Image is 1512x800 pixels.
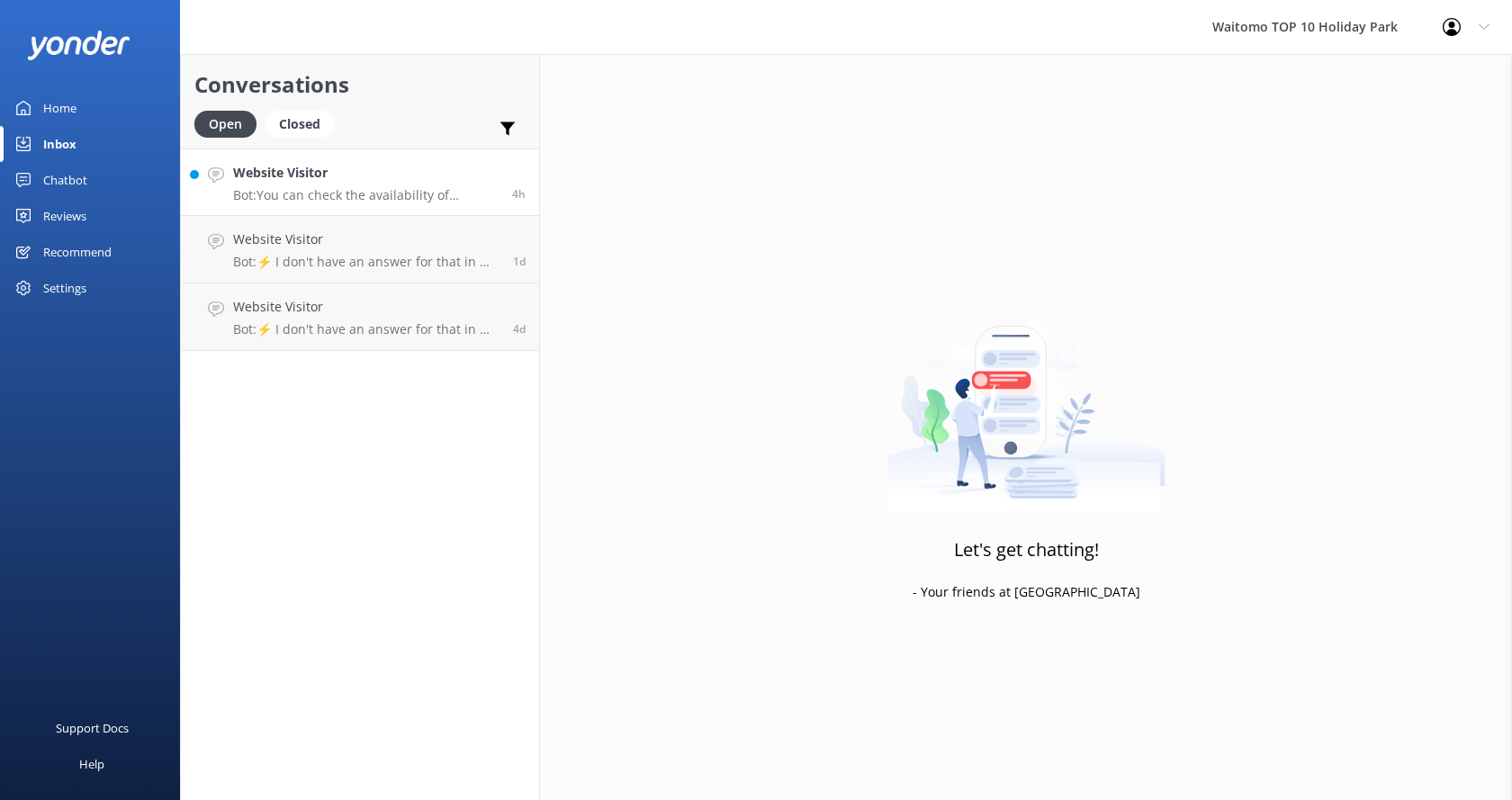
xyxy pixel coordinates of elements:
a: Website VisitorBot:⚡ I don't have an answer for that in my knowledge base. Please try and rephras... [181,283,539,351]
p: Bot: ⚡ I don't have an answer for that in my knowledge base. Please try and rephrase your questio... [233,321,499,337]
img: artwork of a man stealing a conversation from at giant smartphone [887,288,1165,513]
p: Bot: You can check the availability of campsites for your desired dates online at [URL][DOMAIN_NA... [233,187,499,203]
span: Aug 28 2025 09:09pm (UTC +12:00) Pacific/Auckland [513,254,526,269]
h4: Website Visitor [233,163,499,183]
h3: Let's get chatting! [954,535,1099,564]
a: Closed [265,113,343,133]
p: - Your friends at [GEOGRAPHIC_DATA] [913,582,1140,602]
div: Home [43,90,76,126]
div: Support Docs [56,710,129,746]
div: Open [194,111,256,138]
a: Open [194,113,265,133]
div: Help [79,746,104,782]
div: Chatbot [43,162,87,198]
img: yonder-white-logo.png [27,31,130,60]
div: Closed [265,111,334,138]
p: Bot: ⚡ I don't have an answer for that in my knowledge base. Please try and rephrase your questio... [233,254,499,270]
span: Aug 30 2025 05:27am (UTC +12:00) Pacific/Auckland [512,186,526,202]
a: Website VisitorBot:⚡ I don't have an answer for that in my knowledge base. Please try and rephras... [181,216,539,283]
h4: Website Visitor [233,229,499,249]
a: Website VisitorBot:You can check the availability of campsites for your desired dates online at [... [181,148,539,216]
div: Inbox [43,126,76,162]
div: Reviews [43,198,86,234]
h2: Conversations [194,67,526,102]
span: Aug 26 2025 08:18am (UTC +12:00) Pacific/Auckland [513,321,526,337]
div: Settings [43,270,86,306]
h4: Website Visitor [233,297,499,317]
div: Recommend [43,234,112,270]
